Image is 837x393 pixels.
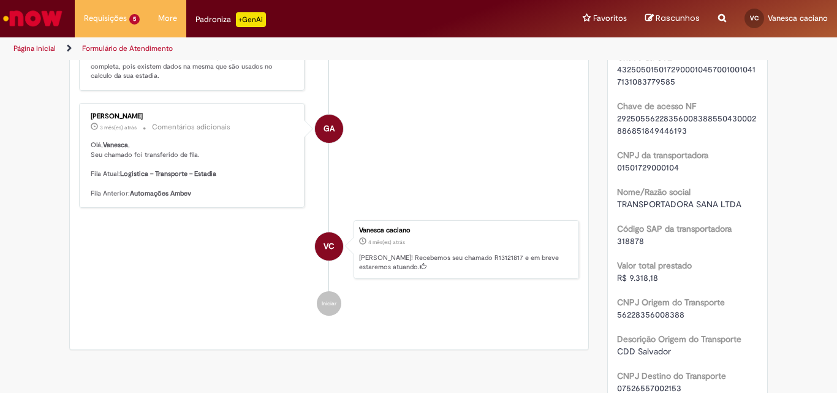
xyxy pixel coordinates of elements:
[103,140,128,150] b: Vanesca
[100,124,137,131] span: 3 mês(es) atrás
[79,220,579,279] li: Vanesca caciano
[91,42,295,81] p: Boa Tarde, Para darmos continuidade na sua solicitação, precisamos da CTE completa, pois existem ...
[617,260,692,271] b: Valor total prestado
[1,6,64,31] img: ServiceNow
[359,253,572,272] p: [PERSON_NAME]! Recebemos seu chamado R13121817 e em breve estaremos atuando.
[617,297,725,308] b: CNPJ Origem do Transporte
[13,44,56,53] a: Página inicial
[152,122,230,132] small: Comentários adicionais
[158,12,177,25] span: More
[91,113,295,120] div: [PERSON_NAME]
[617,334,741,345] b: Descrição Origem do Transporte
[84,12,127,25] span: Requisições
[100,124,137,131] time: 07/07/2025 08:41:10
[617,101,696,112] b: Chave de acesso NF
[617,113,756,136] span: 29250556228356008388550430002886851849446193
[315,115,343,143] div: Giovanni Alves
[617,199,741,210] span: TRANSPORTADORA SANA LTDA
[315,232,343,261] div: Vanesca caciano
[617,162,679,173] span: 01501729000104
[617,309,684,320] span: 56228356008388
[91,140,295,198] p: Olá, , Seu chamado foi transferido de fila. Fila Atual: Fila Anterior:
[324,114,335,143] span: GA
[750,14,759,22] span: VC
[195,12,266,27] div: Padroniza
[120,169,216,178] b: Logistica – Transporte – Estadia
[130,189,191,198] b: Automações Ambev
[129,14,140,25] span: 5
[236,12,266,27] p: +GenAi
[768,13,828,23] span: Vanesca caciano
[645,13,700,25] a: Rascunhos
[617,52,672,63] b: Chave da CTE
[593,12,627,25] span: Favoritos
[617,64,756,87] span: 43250501501729000104570010010417131083779585
[324,232,335,261] span: VC
[617,223,732,234] b: Código SAP da transportadora
[617,150,708,161] b: CNPJ da transportadora
[617,235,644,246] span: 318878
[82,44,173,53] a: Formulário de Atendimento
[368,238,405,246] span: 4 mês(es) atrás
[617,346,671,357] span: CDD Salvador
[617,272,658,283] span: R$ 9.318,18
[368,238,405,246] time: 03/06/2025 10:01:15
[656,12,700,24] span: Rascunhos
[359,227,572,234] div: Vanesca caciano
[617,186,691,197] b: Nome/Razão social
[9,37,549,60] ul: Trilhas de página
[617,370,726,381] b: CNPJ Destino do Transporte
